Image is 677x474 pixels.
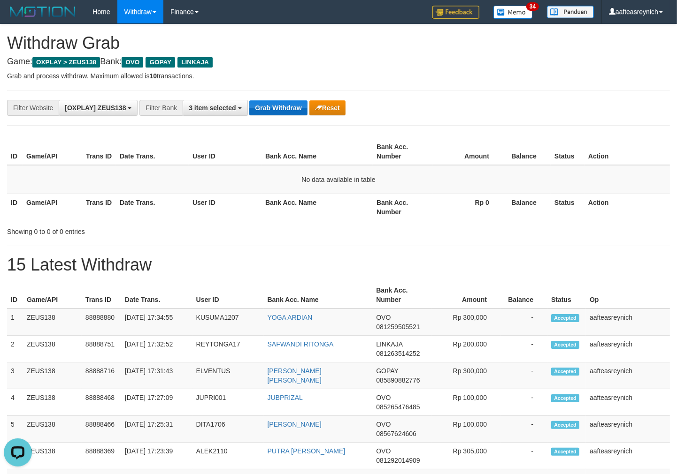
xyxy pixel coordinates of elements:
td: ZEUS138 [23,362,82,389]
td: - [501,362,547,389]
td: [DATE] 17:31:43 [121,362,192,389]
th: Game/API [23,138,82,165]
td: aafteasreynich [586,308,670,336]
th: Rp 0 [432,194,503,220]
h1: Withdraw Grab [7,34,670,53]
td: 88888716 [82,362,121,389]
span: 34 [526,2,539,11]
th: Op [586,282,670,308]
td: 4 [7,389,23,416]
span: Accepted [551,314,579,322]
span: OVO [376,447,391,455]
th: Game/API [23,194,82,220]
td: DITA1706 [192,416,264,443]
span: Copy 085265476485 to clipboard [376,403,420,411]
td: ALEK2110 [192,443,264,469]
td: 88888369 [82,443,121,469]
td: Rp 300,000 [431,308,501,336]
button: Grab Withdraw [249,100,307,115]
button: Open LiveChat chat widget [4,4,32,32]
th: Trans ID [82,282,121,308]
img: panduan.png [547,6,594,18]
a: [PERSON_NAME] [268,421,322,428]
span: Accepted [551,448,579,456]
td: ELVENTUS [192,362,264,389]
button: [OXPLAY] ZEUS138 [59,100,138,116]
span: Copy 081259505521 to clipboard [376,323,420,331]
span: 3 item selected [189,104,236,112]
td: Rp 305,000 [431,443,501,469]
td: [DATE] 17:25:31 [121,416,192,443]
span: Copy 081292014909 to clipboard [376,457,420,464]
th: Bank Acc. Number [373,194,432,220]
td: 88888880 [82,308,121,336]
td: REYTONGA17 [192,336,264,362]
th: Bank Acc. Name [264,282,373,308]
td: No data available in table [7,165,670,194]
th: ID [7,282,23,308]
th: Date Trans. [116,194,189,220]
span: Copy 081263514252 to clipboard [376,350,420,357]
span: OVO [376,394,391,401]
td: aafteasreynich [586,389,670,416]
th: Balance [503,138,551,165]
th: User ID [189,194,262,220]
span: Accepted [551,394,579,402]
span: Copy 08567624606 to clipboard [376,430,416,437]
th: Status [551,194,585,220]
td: 2 [7,336,23,362]
a: SAFWANDI RITONGA [268,340,334,348]
div: Filter Website [7,100,59,116]
a: JUBPRIZAL [268,394,303,401]
td: aafteasreynich [586,443,670,469]
a: [PERSON_NAME] [PERSON_NAME] [268,367,322,384]
th: Trans ID [82,194,116,220]
span: LINKAJA [376,340,402,348]
td: Rp 200,000 [431,336,501,362]
span: OVO [376,314,391,321]
td: JUPRI001 [192,389,264,416]
a: YOGA ARDIAN [268,314,313,321]
span: GOPAY [376,367,398,375]
span: [OXPLAY] ZEUS138 [65,104,126,112]
th: Bank Acc. Number [372,282,431,308]
a: PUTRA [PERSON_NAME] [268,447,346,455]
th: Date Trans. [121,282,192,308]
span: Copy 085890882776 to clipboard [376,376,420,384]
th: Bank Acc. Number [373,138,432,165]
th: Date Trans. [116,138,189,165]
th: Action [585,138,670,165]
th: Trans ID [82,138,116,165]
td: ZEUS138 [23,389,82,416]
td: [DATE] 17:32:52 [121,336,192,362]
th: Balance [503,194,551,220]
span: OXPLAY > ZEUS138 [32,57,100,68]
span: Accepted [551,341,579,349]
th: Balance [501,282,547,308]
td: 1 [7,308,23,336]
th: ID [7,138,23,165]
td: 88888468 [82,389,121,416]
th: Action [585,194,670,220]
td: ZEUS138 [23,416,82,443]
button: 3 item selected [183,100,247,116]
td: Rp 100,000 [431,389,501,416]
td: Rp 300,000 [431,362,501,389]
h4: Game: Bank: [7,57,670,67]
th: User ID [192,282,264,308]
th: User ID [189,138,262,165]
td: 3 [7,362,23,389]
button: Reset [309,100,346,115]
th: Game/API [23,282,82,308]
span: Accepted [551,368,579,376]
th: Bank Acc. Name [262,138,373,165]
th: Status [551,138,585,165]
td: ZEUS138 [23,336,82,362]
td: - [501,416,547,443]
div: Filter Bank [139,100,183,116]
td: - [501,336,547,362]
td: KUSUMA1207 [192,308,264,336]
th: ID [7,194,23,220]
td: Rp 100,000 [431,416,501,443]
th: Bank Acc. Name [262,194,373,220]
